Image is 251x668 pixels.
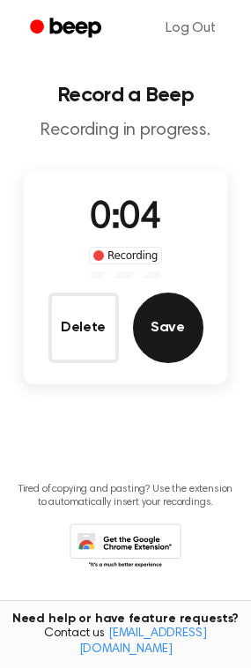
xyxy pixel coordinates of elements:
button: Delete Audio Record [48,293,119,363]
a: Log Out [148,7,233,49]
a: Beep [18,11,117,46]
a: [EMAIL_ADDRESS][DOMAIN_NAME] [79,627,207,656]
span: 0:04 [90,200,160,237]
p: Recording in progress. [14,120,237,142]
span: Contact us [11,627,240,657]
h1: Record a Beep [14,85,237,106]
button: Save Audio Record [133,293,203,363]
div: Recording [89,247,162,264]
p: Tired of copying and pasting? Use the extension to automatically insert your recordings. [14,483,237,509]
